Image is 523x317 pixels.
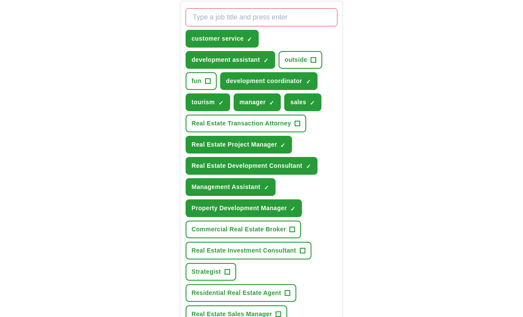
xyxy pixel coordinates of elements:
[306,163,311,170] span: ✓
[290,205,295,212] span: ✓
[192,140,277,149] span: Real Estate Project Manager
[310,99,315,106] span: ✓
[269,99,274,106] span: ✓
[192,98,215,107] span: tourism
[186,72,217,90] button: fun
[284,93,321,111] button: sales✓
[186,242,311,259] button: Real Estate Investment Consultant
[192,34,244,43] span: customer service
[192,55,260,64] span: development assistant
[220,72,318,90] button: development coordinator✓
[186,221,302,238] button: Commercial Real Estate Broker
[186,178,276,196] button: Management Assistant✓
[186,136,292,154] button: Real Estate Project Manager✓
[234,93,281,111] button: manager✓
[186,51,275,69] button: development assistant✓
[290,98,306,107] span: sales
[279,51,322,69] button: outside
[218,99,224,106] span: ✓
[186,199,302,217] button: Property Development Manager✓
[186,30,259,48] button: customer service✓
[192,225,286,234] span: Commercial Real Estate Broker
[247,36,252,43] span: ✓
[186,263,236,281] button: Strategist
[285,55,307,64] span: outside
[263,57,269,64] span: ✓
[240,98,266,107] span: manager
[306,78,311,85] span: ✓
[192,183,260,192] span: Management Assistant
[280,142,286,149] span: ✓
[192,77,202,86] span: fun
[192,119,291,128] span: Real Estate Transaction Attorney
[226,77,302,86] span: development coordinator
[192,204,287,213] span: Property Development Manager
[186,284,296,302] button: Residential Real Estate Agent
[192,161,302,170] span: Real Estate Development Consultant
[186,8,338,26] input: Type a job title and press enter
[192,288,281,298] span: Residential Real Estate Agent
[186,157,318,175] button: Real Estate Development Consultant✓
[192,246,296,255] span: Real Estate Investment Consultant
[186,93,230,111] button: tourism✓
[192,267,221,276] span: Strategist
[264,184,269,191] span: ✓
[186,115,306,132] button: Real Estate Transaction Attorney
